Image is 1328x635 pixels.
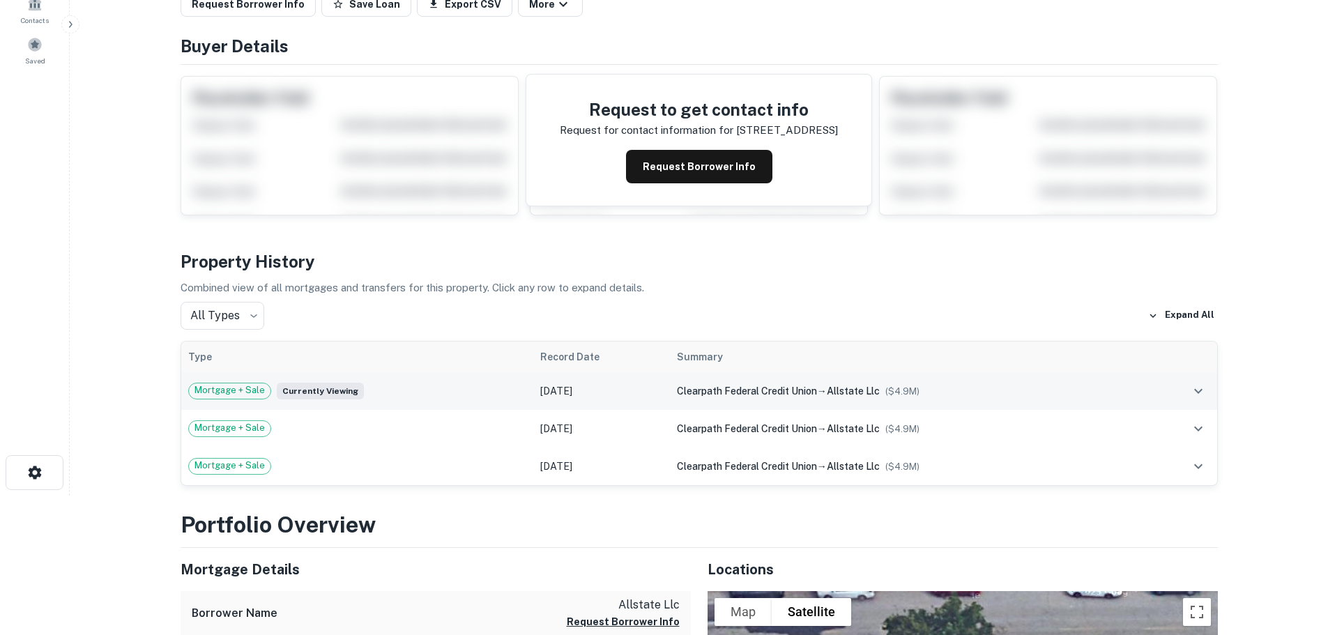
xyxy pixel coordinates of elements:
h5: Mortgage Details [181,559,691,580]
span: Mortgage + Sale [189,459,270,473]
p: [STREET_ADDRESS] [736,122,838,139]
span: allstate llc [827,423,880,434]
button: Request Borrower Info [626,150,772,183]
iframe: Chat Widget [1258,523,1328,590]
span: Saved [25,55,45,66]
th: Record Date [533,342,669,372]
span: ($ 4.9M ) [885,386,919,397]
td: [DATE] [533,447,669,485]
p: allstate llc [567,597,680,613]
span: ($ 4.9M ) [885,424,919,434]
span: Mortgage + Sale [189,421,270,435]
span: clearpath federal credit union [677,385,817,397]
button: Toggle fullscreen view [1183,598,1211,626]
span: allstate llc [827,461,880,472]
h6: Borrower Name [192,605,277,622]
th: Summary [670,342,1147,372]
button: Request Borrower Info [567,613,680,630]
button: expand row [1186,417,1210,441]
div: → [677,383,1140,399]
span: clearpath federal credit union [677,461,817,472]
h3: Portfolio Overview [181,508,1218,542]
button: Show street map [715,598,772,626]
span: allstate llc [827,385,880,397]
button: Show satellite imagery [772,598,851,626]
p: Combined view of all mortgages and transfers for this property. Click any row to expand details. [181,280,1218,296]
h4: Property History [181,249,1218,274]
h5: Locations [708,559,1218,580]
a: Saved [4,31,66,69]
th: Type [181,342,534,372]
p: Request for contact information for [560,122,733,139]
h4: Request to get contact info [560,97,838,122]
span: Currently viewing [277,383,364,399]
button: Expand All [1145,305,1218,326]
div: All Types [181,302,264,330]
h4: Buyer Details [181,33,1218,59]
span: ($ 4.9M ) [885,461,919,472]
span: Contacts [21,15,49,26]
button: expand row [1186,454,1210,478]
div: → [677,459,1140,474]
span: clearpath federal credit union [677,423,817,434]
div: → [677,421,1140,436]
td: [DATE] [533,410,669,447]
button: expand row [1186,379,1210,403]
span: Mortgage + Sale [189,383,270,397]
td: [DATE] [533,372,669,410]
